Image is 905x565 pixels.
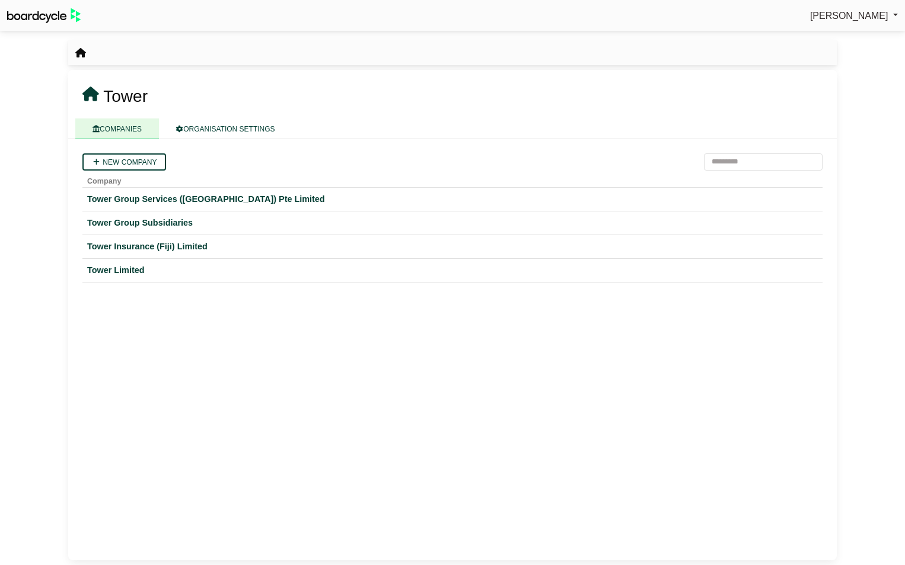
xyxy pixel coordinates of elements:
a: ORGANISATION SETTINGS [159,118,292,139]
a: Tower Group Services ([GEOGRAPHIC_DATA]) Pte Limited [87,192,818,206]
a: COMPANIES [75,118,159,139]
a: Tower Insurance (Fiji) Limited [87,240,818,253]
th: Company [82,171,823,188]
span: [PERSON_NAME] [810,11,888,21]
a: Tower Limited [87,264,818,277]
a: Tower Group Subsidiaries [87,216,818,230]
a: [PERSON_NAME] [810,8,898,24]
span: Tower [103,87,148,105]
a: New company [82,153,166,171]
img: BoardcycleBlackGreen-aaafeed430059cb809a45853b8cf6d952af9d84e6e89e1f1685b34bfd5cb7d64.svg [7,8,81,23]
nav: breadcrumb [75,46,86,61]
